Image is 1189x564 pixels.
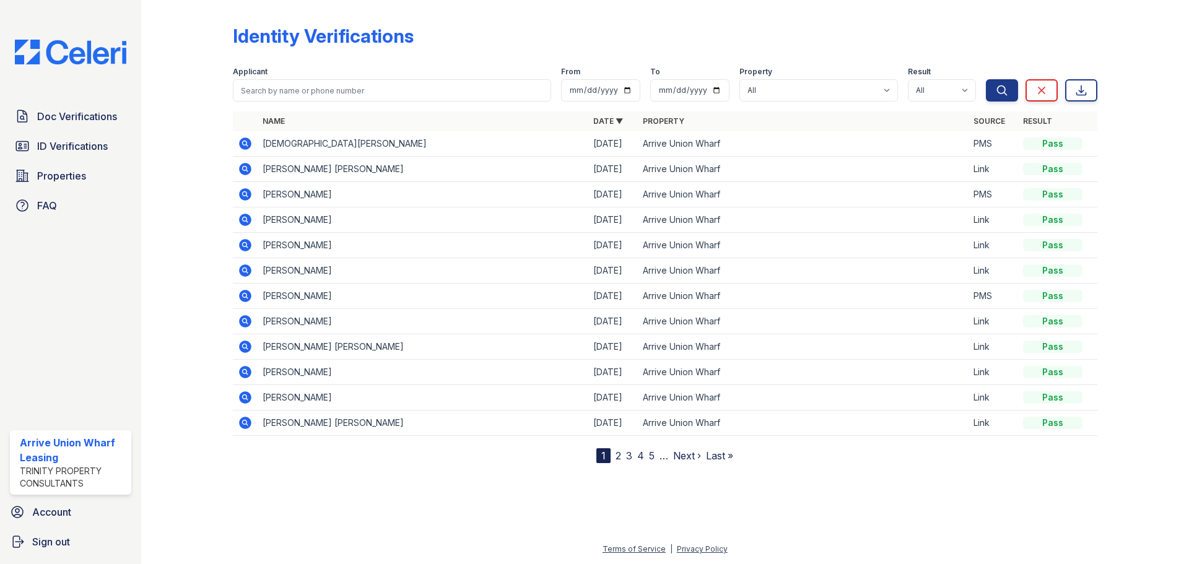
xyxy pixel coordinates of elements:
a: ID Verifications [10,134,131,158]
td: Link [969,258,1018,284]
td: PMS [969,182,1018,207]
div: Identity Verifications [233,25,414,47]
td: [PERSON_NAME] [258,182,588,207]
div: Pass [1023,188,1082,201]
td: [DATE] [588,182,638,207]
td: [DATE] [588,131,638,157]
td: Arrive Union Wharf [638,334,969,360]
td: Arrive Union Wharf [638,258,969,284]
input: Search by name or phone number [233,79,551,102]
a: Account [5,500,136,524]
label: From [561,67,580,77]
a: Doc Verifications [10,104,131,129]
div: Trinity Property Consultants [20,465,126,490]
td: [DATE] [588,207,638,233]
td: [DATE] [588,233,638,258]
td: [PERSON_NAME] [PERSON_NAME] [258,410,588,436]
td: Arrive Union Wharf [638,385,969,410]
td: [PERSON_NAME] [258,360,588,385]
td: Link [969,233,1018,258]
a: 2 [616,449,621,462]
a: Privacy Policy [677,544,728,553]
div: Pass [1023,417,1082,429]
a: Source [973,116,1005,126]
td: Arrive Union Wharf [638,207,969,233]
a: Terms of Service [603,544,666,553]
a: Sign out [5,529,136,554]
td: [PERSON_NAME] [PERSON_NAME] [258,157,588,182]
td: Arrive Union Wharf [638,360,969,385]
td: Link [969,410,1018,436]
td: Arrive Union Wharf [638,309,969,334]
td: [DATE] [588,258,638,284]
td: [DATE] [588,410,638,436]
td: Link [969,157,1018,182]
a: 4 [637,449,644,462]
td: [PERSON_NAME] [258,385,588,410]
div: | [670,544,673,553]
a: Result [1023,116,1052,126]
a: 3 [626,449,632,462]
a: Date ▼ [593,116,623,126]
a: Property [643,116,684,126]
td: Arrive Union Wharf [638,233,969,258]
td: [DATE] [588,157,638,182]
td: [PERSON_NAME] [258,233,588,258]
td: [DATE] [588,334,638,360]
td: PMS [969,131,1018,157]
td: Arrive Union Wharf [638,157,969,182]
span: Account [32,505,71,519]
div: Pass [1023,239,1082,251]
td: PMS [969,284,1018,309]
div: Pass [1023,341,1082,353]
td: Arrive Union Wharf [638,182,969,207]
div: Pass [1023,315,1082,328]
td: [DATE] [588,309,638,334]
div: Pass [1023,290,1082,302]
td: Arrive Union Wharf [638,131,969,157]
td: Arrive Union Wharf [638,410,969,436]
div: Pass [1023,391,1082,404]
td: [PERSON_NAME] [258,284,588,309]
a: 5 [649,449,655,462]
label: Result [908,67,931,77]
td: [DATE] [588,385,638,410]
a: Properties [10,163,131,188]
a: Name [263,116,285,126]
span: Doc Verifications [37,109,117,124]
span: Sign out [32,534,70,549]
div: 1 [596,448,611,463]
td: [PERSON_NAME] [258,258,588,284]
div: Pass [1023,214,1082,226]
div: Pass [1023,264,1082,277]
td: Link [969,385,1018,410]
td: [DATE] [588,360,638,385]
a: Next › [673,449,701,462]
img: CE_Logo_Blue-a8612792a0a2168367f1c8372b55b34899dd931a85d93a1a3d3e32e68fde9ad4.png [5,40,136,64]
td: Link [969,360,1018,385]
td: [PERSON_NAME] [PERSON_NAME] [258,334,588,360]
td: [DEMOGRAPHIC_DATA][PERSON_NAME] [258,131,588,157]
a: Last » [706,449,733,462]
div: Pass [1023,163,1082,175]
div: Pass [1023,137,1082,150]
td: [PERSON_NAME] [258,309,588,334]
td: Link [969,207,1018,233]
label: To [650,67,660,77]
a: FAQ [10,193,131,218]
span: Properties [37,168,86,183]
td: [PERSON_NAME] [258,207,588,233]
td: Link [969,334,1018,360]
label: Applicant [233,67,268,77]
span: … [660,448,668,463]
td: Arrive Union Wharf [638,284,969,309]
td: [DATE] [588,284,638,309]
div: Arrive Union Wharf Leasing [20,435,126,465]
span: ID Verifications [37,139,108,154]
div: Pass [1023,366,1082,378]
td: Link [969,309,1018,334]
label: Property [739,67,772,77]
span: FAQ [37,198,57,213]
